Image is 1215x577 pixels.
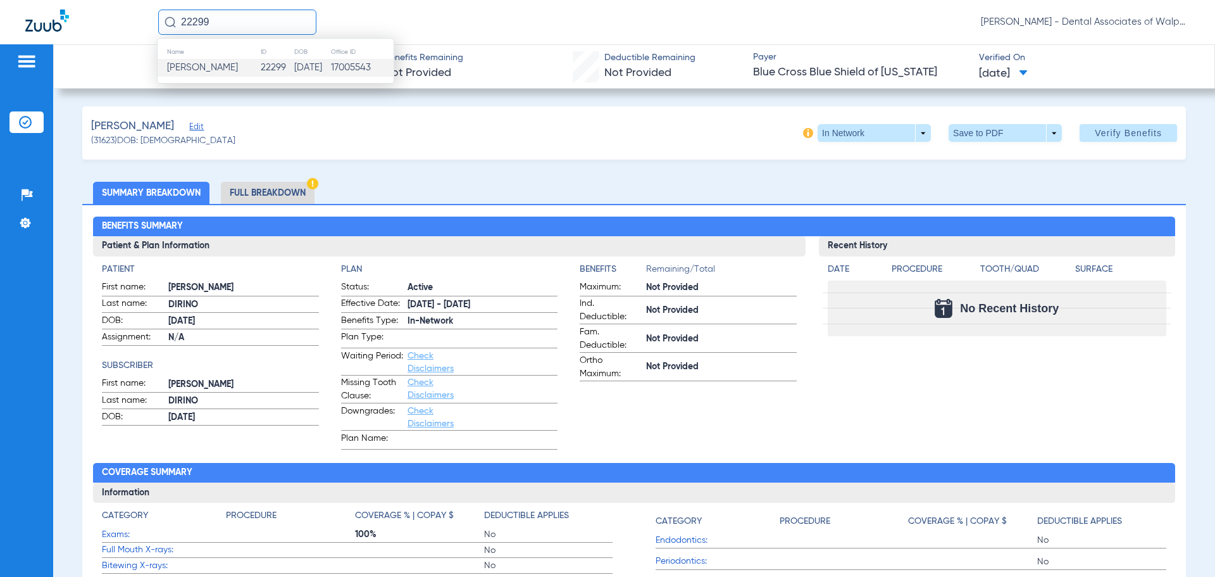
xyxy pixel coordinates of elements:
app-breakdown-title: Tooth/Quad [980,263,1071,281]
span: Full Mouth X-rays: [102,543,226,557]
td: [DATE] [294,59,330,77]
span: Benefits Remaining [384,51,463,65]
span: Downgrades: [341,405,403,430]
app-breakdown-title: Deductible Applies [484,509,613,527]
img: Hazard [307,178,318,189]
input: Search for patients [158,10,316,35]
span: No [484,528,613,541]
span: No [484,544,613,557]
span: [PERSON_NAME] [168,378,318,391]
h4: Coverage % | Copay $ [355,509,454,523]
th: Name [158,45,260,59]
span: Ind. Deductible: [580,297,642,324]
img: Zuub Logo [25,10,69,32]
span: Remaining/Total [646,263,796,281]
app-breakdown-title: Plan [341,263,558,276]
button: Save to PDF [949,124,1062,142]
span: Not Provided [384,67,451,79]
h4: Category [102,509,148,523]
th: ID [260,45,294,59]
h4: Subscriber [102,359,318,372]
span: Effective Date: [341,297,403,312]
span: Not Provided [646,360,796,374]
td: 22299 [260,59,294,77]
span: Waiting Period: [341,350,403,375]
span: [DATE] [168,315,318,328]
h4: Category [656,515,702,528]
span: Last name: [102,297,164,312]
span: Fam. Deductible: [580,326,642,352]
h3: Patient & Plan Information [93,236,805,257]
td: 17005543 [330,59,394,77]
span: DIRINO [168,298,318,312]
app-breakdown-title: Deductible Applies [1037,509,1166,533]
span: No [1037,534,1166,547]
span: Benefits Type: [341,314,403,329]
span: Assignment: [102,331,164,346]
span: [DATE] - [DATE] [408,298,558,312]
span: First name: [102,377,164,392]
span: [PERSON_NAME] [167,63,238,72]
span: Not Provided [604,67,671,79]
span: 100% [355,528,484,541]
h4: Procedure [226,509,277,523]
li: Full Breakdown [221,182,315,204]
h4: Date [828,263,881,276]
span: Status: [341,281,403,296]
h4: Procedure [780,515,830,528]
h4: Deductible Applies [484,509,569,523]
app-breakdown-title: Date [828,263,881,281]
span: DOB: [102,410,164,426]
h4: Deductible Applies [1037,515,1122,528]
a: Check Disclaimers [408,407,454,428]
li: Summary Breakdown [93,182,209,204]
h2: Benefits Summary [93,217,1174,237]
button: In Network [818,124,931,142]
app-breakdown-title: Surface [1075,263,1166,281]
app-breakdown-title: Procedure [226,509,355,527]
span: Not Provided [646,333,796,346]
iframe: Chat Widget [1152,516,1215,577]
h4: Procedure [892,263,976,276]
img: info-icon [803,128,813,138]
span: Verify Benefits [1095,128,1162,138]
span: First name: [102,281,164,296]
app-breakdown-title: Category [102,509,226,527]
span: Verified On [979,51,1194,65]
span: DIRINO [168,395,318,408]
app-breakdown-title: Benefits [580,263,646,281]
app-breakdown-title: Category [656,509,780,533]
span: (31623) DOB: [DEMOGRAPHIC_DATA] [91,134,235,148]
span: Bitewing X-rays: [102,559,226,573]
span: [PERSON_NAME] [91,118,174,134]
h2: Coverage Summary [93,463,1174,483]
span: [DATE] [979,66,1028,82]
button: Verify Benefits [1080,124,1177,142]
img: Calendar [935,299,952,318]
span: No Recent History [960,302,1059,315]
span: Maximum: [580,281,642,296]
h4: Benefits [580,263,646,276]
span: Blue Cross Blue Shield of [US_STATE] [753,65,968,80]
span: Active [408,281,558,295]
span: [DATE] [168,411,318,424]
th: DOB [294,45,330,59]
span: Exams: [102,528,226,542]
span: Ortho Maximum: [580,354,642,381]
span: In-Network [408,315,558,328]
span: Endodontics: [656,534,780,547]
a: Check Disclaimers [408,378,454,400]
app-breakdown-title: Coverage % | Copay $ [908,509,1037,533]
app-breakdown-title: Procedure [892,263,976,281]
span: Plan Type: [341,331,403,348]
app-breakdown-title: Patient [102,263,318,276]
span: N/A [168,331,318,345]
h3: Recent History [819,236,1175,257]
a: Check Disclaimers [408,352,454,373]
span: Edit [189,122,201,134]
span: Periodontics: [656,555,780,568]
span: Not Provided [646,281,796,295]
span: Payer [753,51,968,64]
span: Deductible Remaining [604,51,695,65]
